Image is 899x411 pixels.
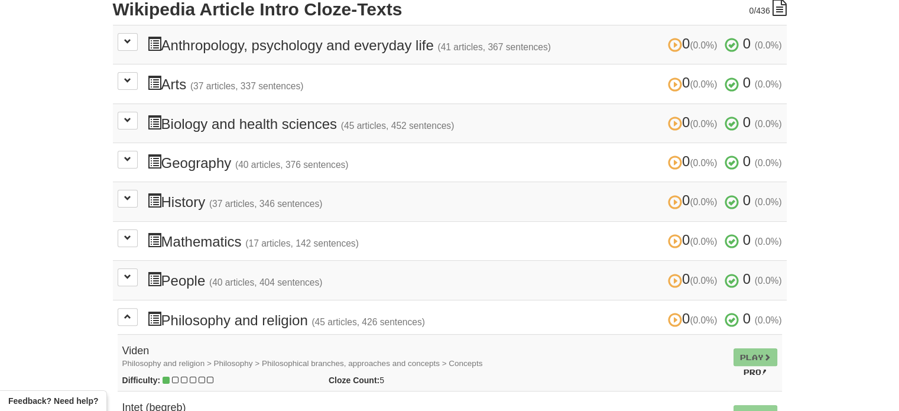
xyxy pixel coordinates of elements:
[147,75,782,92] h3: Arts
[690,40,717,50] small: (0.0%)
[668,114,721,130] span: 0
[690,158,717,168] small: (0.0%)
[668,271,721,287] span: 0
[755,197,782,207] small: (0.0%)
[209,199,323,209] small: (37 articles, 346 sentences)
[668,192,721,208] span: 0
[147,271,782,289] h3: People
[341,121,455,131] small: (45 articles, 452 sentences)
[755,40,782,50] small: (0.0%)
[668,153,721,169] span: 0
[329,376,379,385] strong: Cloze Count:
[743,153,751,169] span: 0
[147,36,782,53] h3: Anthropology, psychology and everyday life
[690,276,717,286] small: (0.0%)
[755,276,782,286] small: (0.0%)
[147,232,782,250] h3: Mathematics
[743,75,751,90] span: 0
[755,79,782,89] small: (0.0%)
[743,114,751,130] span: 0
[8,395,98,407] span: Open feedback widget
[147,311,782,328] h3: Philosophy and religion
[235,160,349,170] small: (40 articles, 376 sentences)
[668,75,721,90] span: 0
[147,154,782,171] h3: Geography
[690,119,717,129] small: (0.0%)
[122,345,724,369] h4: Viden
[690,237,717,247] small: (0.0%)
[122,376,161,385] strong: Difficulty:
[755,158,782,168] small: (0.0%)
[755,119,782,129] small: (0.0%)
[122,359,483,368] small: Philosophy and religion > Philosophy > Philosophical branches, approaches and concepts > Concepts
[668,35,721,51] span: 0
[755,315,782,325] small: (0.0%)
[668,310,721,326] span: 0
[690,197,717,207] small: (0.0%)
[749,6,754,15] span: 0
[668,232,721,248] span: 0
[245,238,359,248] small: (17 articles, 142 sentences)
[690,315,717,325] small: (0.0%)
[190,81,304,91] small: (37 articles, 337 sentences)
[744,368,767,376] small: Pro!
[209,277,323,287] small: (40 articles, 404 sentences)
[320,374,475,386] div: 5
[743,192,751,208] span: 0
[690,79,717,89] small: (0.0%)
[743,35,751,51] span: 0
[743,271,751,287] span: 0
[437,42,551,52] small: (41 articles, 367 sentences)
[311,317,425,327] small: (45 articles, 426 sentences)
[743,310,751,326] span: 0
[743,232,751,248] span: 0
[755,237,782,247] small: (0.0%)
[147,193,782,210] h3: History
[147,115,782,132] h3: Biology and health sciences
